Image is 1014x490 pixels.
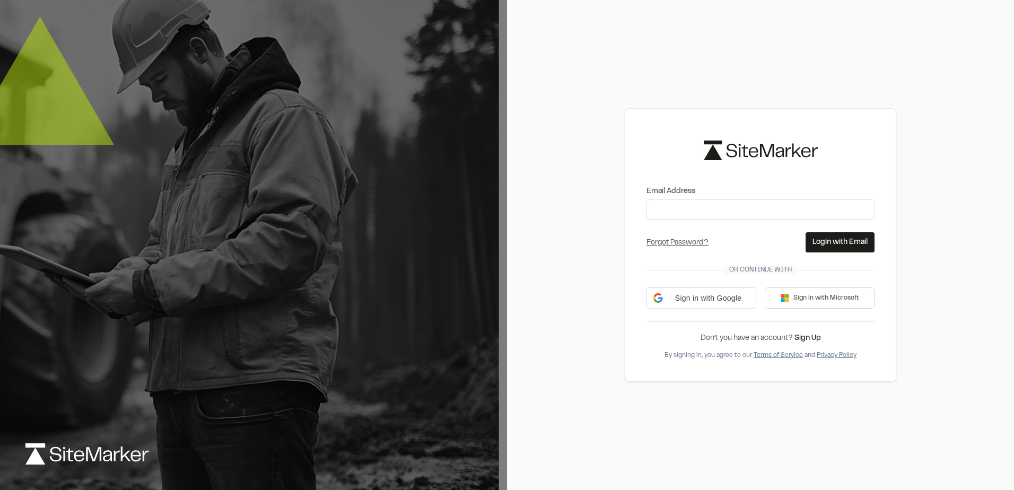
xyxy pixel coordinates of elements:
button: Privacy Policy [817,351,856,360]
span: Or continue with [725,265,796,275]
a: Forgot Password? [646,240,709,246]
img: logo-white-rebrand.svg [25,443,148,465]
div: Don’t you have an account? [646,332,875,344]
button: Terms of Service [754,351,803,360]
button: Login with Email [806,232,875,252]
img: logo-black-rebrand.svg [704,141,818,160]
div: Sign in with Google [646,287,756,309]
a: Sign Up [794,335,821,342]
label: Email Address [646,186,875,197]
button: Sign in with Microsoft [765,287,875,309]
span: Sign in with Google [667,293,749,304]
div: By signing in, you agree to our and [646,351,875,360]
